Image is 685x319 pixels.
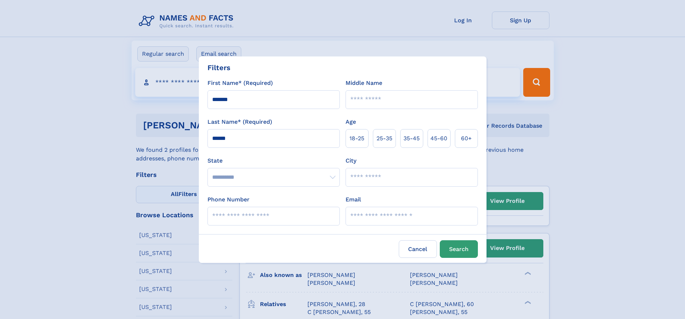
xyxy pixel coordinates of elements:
label: Email [346,195,361,204]
span: 45‑60 [430,134,447,143]
label: Age [346,118,356,126]
label: Last Name* (Required) [207,118,272,126]
label: First Name* (Required) [207,79,273,87]
span: 35‑45 [403,134,420,143]
span: 25‑35 [376,134,392,143]
span: 60+ [461,134,472,143]
label: Cancel [399,240,437,258]
label: Middle Name [346,79,382,87]
label: Phone Number [207,195,250,204]
div: Filters [207,62,230,73]
button: Search [440,240,478,258]
label: State [207,156,340,165]
span: 18‑25 [350,134,364,143]
label: City [346,156,356,165]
